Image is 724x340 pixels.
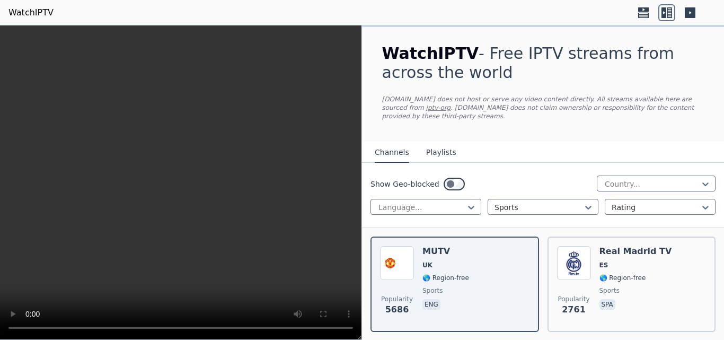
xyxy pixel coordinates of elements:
img: Real Madrid TV [557,246,591,280]
img: MUTV [380,246,414,280]
p: eng [422,299,440,310]
span: 5686 [385,303,409,316]
button: Channels [375,143,409,163]
p: spa [599,299,615,310]
h1: - Free IPTV streams from across the world [382,44,704,82]
span: sports [599,286,620,295]
span: WatchIPTV [382,44,479,63]
span: 🌎 Region-free [599,274,646,282]
a: iptv-org [426,104,451,111]
p: [DOMAIN_NAME] does not host or serve any video content directly. All streams available here are s... [382,95,704,120]
span: ES [599,261,608,269]
span: 2761 [562,303,586,316]
h6: MUTV [422,246,469,257]
span: UK [422,261,432,269]
span: sports [422,286,443,295]
h6: Real Madrid TV [599,246,672,257]
span: 🌎 Region-free [422,274,469,282]
button: Playlists [426,143,456,163]
span: Popularity [381,295,413,303]
span: Popularity [558,295,589,303]
label: Show Geo-blocked [370,179,439,189]
a: WatchIPTV [8,6,54,19]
